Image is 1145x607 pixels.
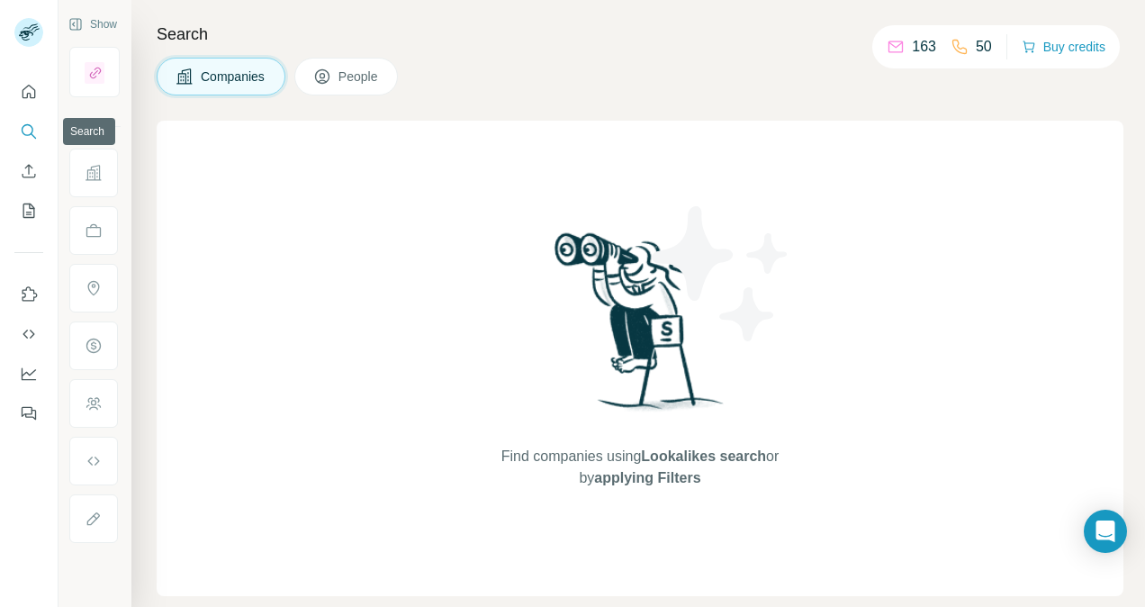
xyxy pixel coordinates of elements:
img: Surfe Illustration - Woman searching with binoculars [546,228,734,429]
p: 163 [912,36,936,58]
p: 50 [976,36,992,58]
button: Use Surfe on LinkedIn [14,278,43,311]
img: Surfe Illustration - Stars [640,193,802,355]
button: Buy credits [1022,34,1105,59]
h4: Search [157,22,1123,47]
button: Enrich CSV [14,155,43,187]
span: applying Filters [594,470,700,485]
span: Lookalikes search [641,448,766,464]
button: Feedback [14,397,43,430]
button: Quick start [14,76,43,108]
button: Search [14,115,43,148]
button: My lists [14,195,43,227]
button: Dashboard [14,358,43,390]
span: Find companies using or by [496,446,784,489]
div: Open Intercom Messenger [1084,510,1127,553]
span: Companies [201,68,266,86]
button: Use Surfe API [14,318,43,350]
span: People [338,68,380,86]
button: Show [56,11,130,38]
